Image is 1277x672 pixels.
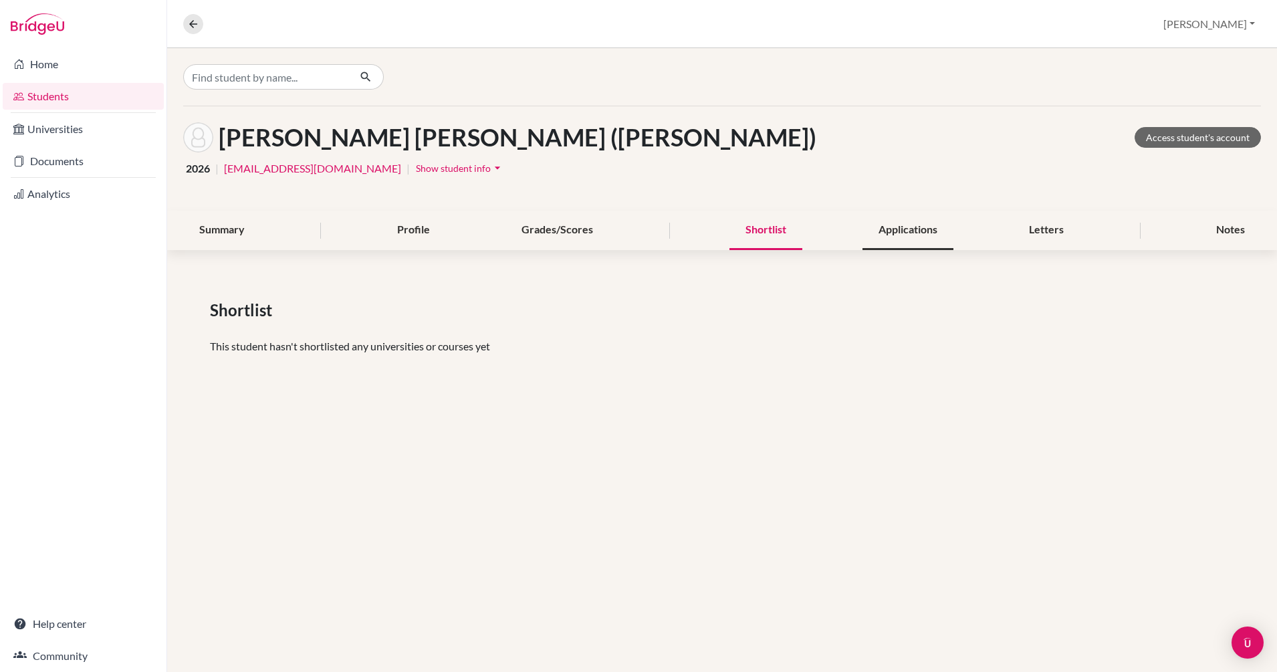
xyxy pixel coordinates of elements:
img: Ngoc Lynh Khang (Olivia) Dang's avatar [183,122,213,152]
a: Home [3,51,164,78]
span: | [215,160,219,177]
div: Grades/Scores [505,211,609,250]
div: Letters [1013,211,1080,250]
a: Help center [3,610,164,637]
i: arrow_drop_down [491,161,504,175]
span: | [407,160,410,177]
span: Shortlist [210,298,277,322]
a: Documents [3,148,164,175]
div: Notes [1200,211,1261,250]
a: Access student's account [1135,127,1261,148]
button: [PERSON_NAME] [1157,11,1261,37]
input: Find student by name... [183,64,349,90]
div: Summary [183,211,261,250]
p: This student hasn't shortlisted any universities or courses yet [210,338,1234,354]
a: [EMAIL_ADDRESS][DOMAIN_NAME] [224,160,401,177]
div: Shortlist [729,211,802,250]
button: Show student infoarrow_drop_down [415,158,505,179]
img: Bridge-U [11,13,64,35]
a: Community [3,643,164,669]
a: Students [3,83,164,110]
a: Analytics [3,181,164,207]
span: Show student info [416,162,491,174]
a: Universities [3,116,164,142]
div: Profile [381,211,446,250]
span: 2026 [186,160,210,177]
h1: [PERSON_NAME] [PERSON_NAME] ([PERSON_NAME]) [219,123,816,152]
div: Applications [862,211,953,250]
div: Open Intercom Messenger [1232,627,1264,659]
